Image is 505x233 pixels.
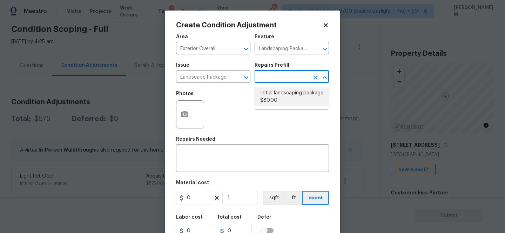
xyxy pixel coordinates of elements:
h5: Repairs Needed [176,137,215,142]
button: Open [320,44,330,54]
button: Open [241,44,251,54]
button: ft [285,191,302,205]
button: Open [241,73,251,82]
h5: Defer [257,215,271,220]
h5: Total cost [217,215,242,220]
button: Close [320,73,330,82]
h5: Labor cost [176,215,203,220]
button: sqft [263,191,285,205]
h5: Issue [176,63,189,68]
h5: Area [176,34,188,39]
h5: Material cost [176,180,209,185]
h2: Create Condition Adjustment [176,22,323,29]
li: Initial landscaping package $80.00 [255,87,329,106]
h5: Feature [255,34,274,39]
h5: Photos [176,91,194,96]
h5: Repairs Prefill [255,63,289,68]
button: count [302,191,329,205]
button: Clear [311,73,321,82]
